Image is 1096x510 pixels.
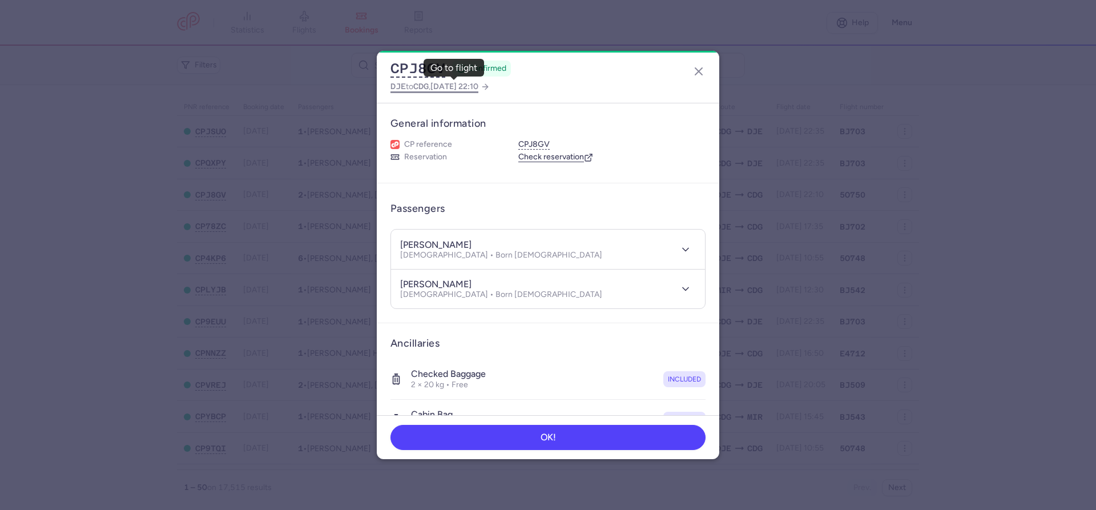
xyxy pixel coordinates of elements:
h3: Passengers [390,202,445,215]
span: CONFIRMED [468,63,506,74]
span: Reservation [404,152,447,162]
span: CDG [413,82,429,91]
button: OK! [390,425,706,450]
p: [DEMOGRAPHIC_DATA] • Born [DEMOGRAPHIC_DATA] [400,290,602,299]
span: to , [390,79,478,94]
h3: General information [390,117,706,130]
span: included [668,414,701,425]
button: CPJ8GV [518,139,550,150]
a: Check reservation [518,152,593,162]
h4: Checked baggage [411,368,486,380]
h4: [PERSON_NAME] [400,239,472,251]
span: [DATE] 22:10 [430,82,478,91]
a: DJEtoCDG,[DATE] 22:10 [390,79,490,94]
span: OK! [541,432,556,443]
span: CP reference [404,139,452,150]
h3: Ancillaries [390,337,706,350]
button: CPJ8GV [390,60,445,77]
div: Go to flight [430,63,477,73]
p: [DEMOGRAPHIC_DATA] • Born [DEMOGRAPHIC_DATA] [400,251,602,260]
h4: [PERSON_NAME] [400,279,472,290]
p: 2 × 20 kg • Free [411,380,486,390]
figure: 1L airline logo [390,140,400,149]
span: included [668,374,701,385]
h4: Cabin bag [411,409,528,420]
span: DJE [390,82,406,91]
